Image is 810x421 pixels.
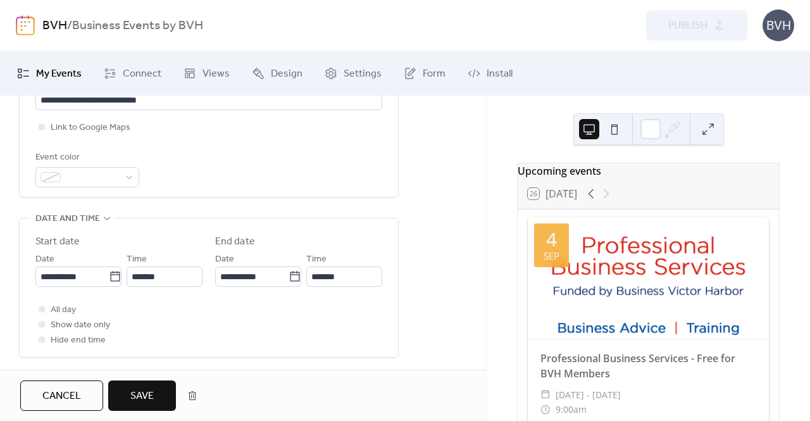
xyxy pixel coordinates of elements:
[42,14,67,38] a: BVH
[544,251,559,261] div: Sep
[556,402,587,417] span: 9:00am
[36,66,82,82] span: My Events
[127,252,147,267] span: Time
[315,56,391,91] a: Settings
[67,14,72,38] b: /
[487,66,513,82] span: Install
[94,56,171,91] a: Connect
[51,333,106,348] span: Hide end time
[763,9,794,41] div: BVH
[546,230,557,249] div: 4
[35,252,54,267] span: Date
[242,56,312,91] a: Design
[202,66,230,82] span: Views
[72,14,203,38] b: Business Events by BVH
[20,380,103,411] button: Cancel
[51,120,130,135] span: Link to Google Maps
[130,389,154,404] span: Save
[42,389,81,404] span: Cancel
[51,303,76,318] span: All day
[174,56,239,91] a: Views
[540,402,551,417] div: ​
[8,56,91,91] a: My Events
[123,66,161,82] span: Connect
[344,66,382,82] span: Settings
[35,211,100,227] span: Date and time
[35,150,137,165] div: Event color
[394,56,455,91] a: Form
[271,66,302,82] span: Design
[540,387,551,403] div: ​
[51,318,110,333] span: Show date only
[540,351,735,380] a: Professional Business Services - Free for BVH Members
[423,66,445,82] span: Form
[215,252,234,267] span: Date
[108,380,176,411] button: Save
[35,234,80,249] div: Start date
[16,15,35,35] img: logo
[556,387,621,403] span: [DATE] - [DATE]
[518,163,779,179] div: Upcoming events
[215,234,255,249] div: End date
[458,56,522,91] a: Install
[306,252,327,267] span: Time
